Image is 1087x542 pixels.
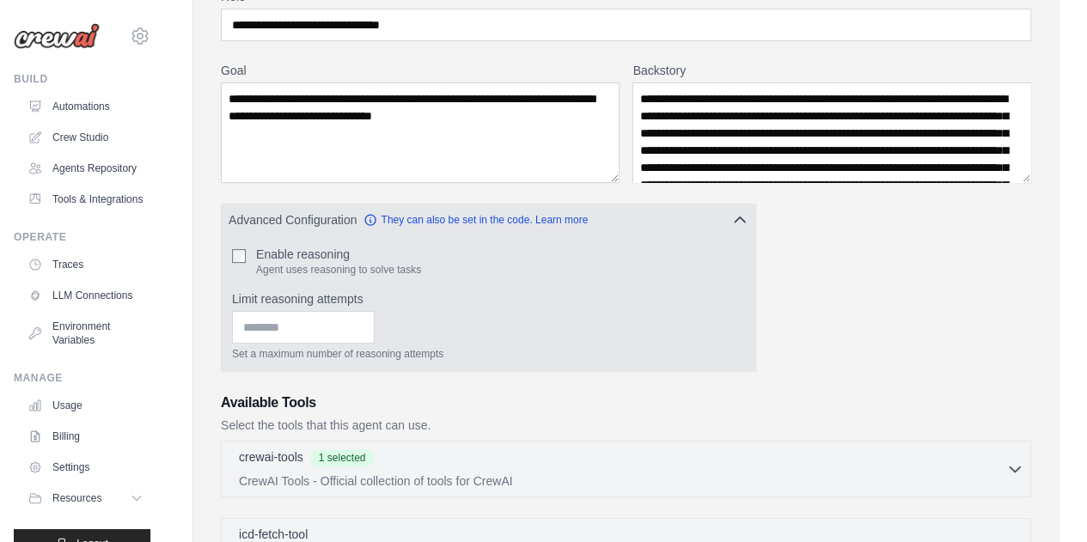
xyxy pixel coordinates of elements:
h3: Available Tools [221,393,1031,413]
a: Settings [21,454,150,481]
p: CrewAI Tools - Official collection of tools for CrewAI [239,472,1006,490]
p: Set a maximum number of reasoning attempts [232,347,745,361]
div: Manage [14,371,150,385]
a: Agents Repository [21,155,150,182]
button: Advanced Configuration They can also be set in the code. Learn more [222,204,755,235]
span: 1 selected [310,449,375,466]
button: crewai-tools 1 selected CrewAI Tools - Official collection of tools for CrewAI [229,448,1023,490]
a: Crew Studio [21,124,150,151]
a: Environment Variables [21,313,150,354]
span: Advanced Configuration [229,211,357,228]
a: Billing [21,423,150,450]
p: Agent uses reasoning to solve tasks [256,263,421,277]
div: Operate [14,230,150,244]
a: LLM Connections [21,282,150,309]
a: Traces [21,251,150,278]
label: Goal [221,62,619,79]
a: Usage [21,392,150,419]
label: Limit reasoning attempts [232,290,745,308]
a: They can also be set in the code. Learn more [363,213,588,227]
a: Automations [21,93,150,120]
a: Tools & Integrations [21,186,150,213]
label: Enable reasoning [256,246,421,263]
p: crewai-tools [239,448,303,466]
span: Resources [52,491,101,505]
img: Logo [14,23,100,49]
label: Backstory [632,62,1031,79]
button: Resources [21,484,150,512]
div: Build [14,72,150,86]
p: Select the tools that this agent can use. [221,417,1031,434]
